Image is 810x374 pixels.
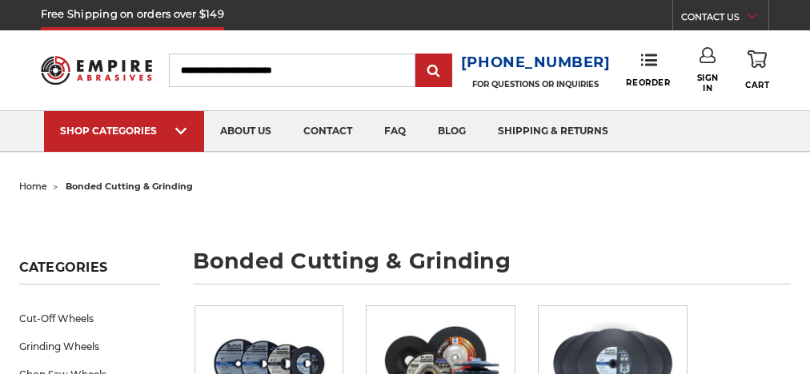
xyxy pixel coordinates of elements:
a: Grinding Wheels [19,332,160,360]
h5: Categories [19,260,160,284]
span: Cart [745,80,769,90]
a: about us [204,111,287,152]
a: Cut-Off Wheels [19,304,160,332]
a: blog [422,111,482,152]
a: Cart [745,47,769,93]
h1: bonded cutting & grinding [193,250,792,284]
a: Reorder [626,53,670,87]
span: Sign In [692,73,724,93]
div: SHOP CATEGORIES [60,125,188,137]
a: contact [287,111,368,152]
a: home [19,181,47,192]
a: [PHONE_NUMBER] [461,51,611,74]
span: Reorder [626,78,670,88]
input: Submit [418,55,450,87]
a: faq [368,111,422,152]
img: Empire Abrasives [41,49,153,93]
p: FOR QUESTIONS OR INQUIRIES [461,79,611,90]
a: CONTACT US [681,8,768,30]
a: shipping & returns [482,111,624,152]
span: bonded cutting & grinding [66,181,193,192]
